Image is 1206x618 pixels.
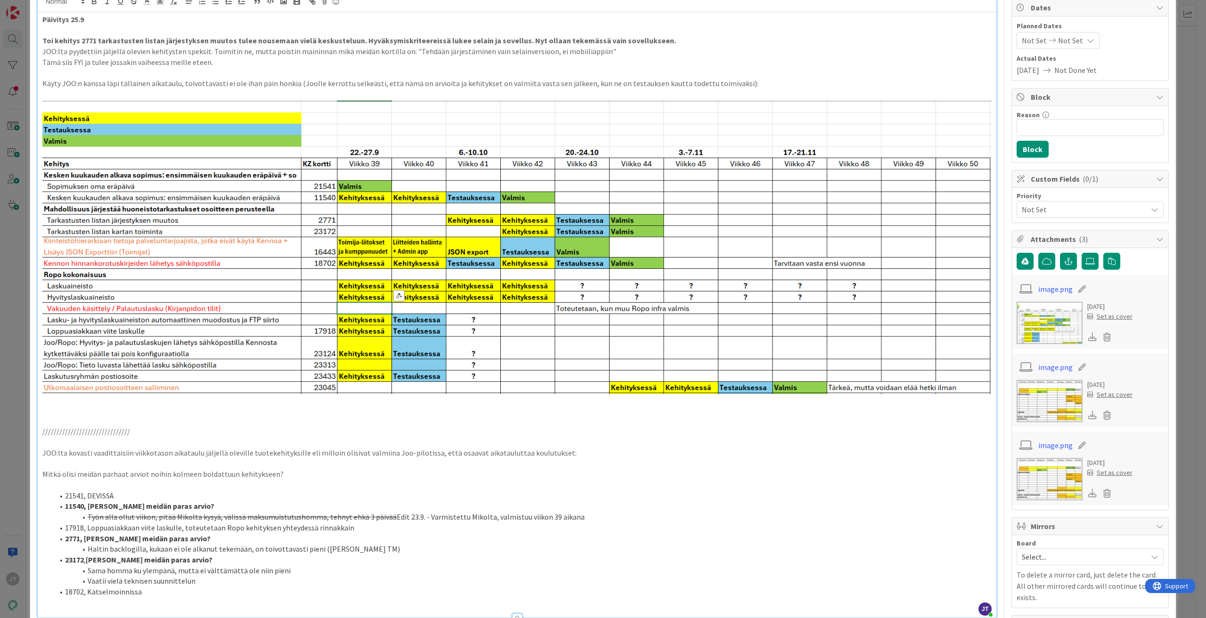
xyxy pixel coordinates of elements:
[54,522,992,533] li: 17918, Loppuasiakkaan viite laskulle, toteutetaan Ropo kehityksen yhteydessä rinnakkain
[42,78,992,89] p: Käyty JOO:n kanssa läpi tällainen aikataulu, toivottavasti ei ole ihan päin honkia (Joolle kerrot...
[1017,111,1040,119] label: Reason
[1031,173,1151,185] span: Custom Fields
[54,586,992,597] li: 18702, Katselmoinnissa
[54,512,992,522] li: Edit 23.9. - Varmistettu Mikolta, valmistuu viikon 39 aikana
[1017,21,1164,31] span: Planned Dates
[1087,312,1133,321] div: Set as cover
[54,576,992,586] li: Vaatii vielä teknisen suunnittelun
[42,448,992,458] p: JOO:lta kovasti vaadittaisiin viikkotason aikataulu jäljellä oleville tuotekehityksille eli millo...
[1087,302,1133,312] div: [DATE]
[1031,233,1151,245] span: Attachments
[1022,35,1047,46] span: Not Set
[65,555,84,564] strong: 23172
[1038,440,1073,451] a: image.png
[1087,458,1133,468] div: [DATE]
[1079,234,1088,244] span: ( 3 )
[1017,64,1039,76] span: [DATE]
[42,57,992,68] p: Tämä siis FYI ja tulee jossakin vaiheessa meille eteen.
[1031,2,1151,13] span: Dates
[1083,174,1098,184] span: ( 0/1 )
[54,565,992,576] li: Sama homma ku ylempänä, mutta ei välttämättä ole niin pieni
[42,46,992,57] p: JOO:lta pyydettiin jäljellä olevien kehitysten speksit. Toimitin ne, mutta poistin maininnan mikä...
[1031,91,1151,103] span: Block
[88,512,397,522] s: Työn alla ollut viikon, pitää Mikolta kysyä, välissä maksumuistutushomma, tehnyt ehkä 3 päivää
[42,100,992,394] img: image.png
[1087,468,1133,478] div: Set as cover
[1017,193,1164,199] div: Priority
[65,501,214,511] strong: 11540, [PERSON_NAME] meidän paras arvio?
[1054,64,1097,76] span: Not Done Yet
[1087,487,1098,499] div: Download
[42,469,992,480] p: Mitkä olisi meidän parhaat arviot noihin kolmeen boldattuun kehitykseen?
[54,544,992,554] li: Haltin backlogilla, kukaan ei ole alkanut tekemään, on toivottavasti pieni ([PERSON_NAME] TM)
[86,555,212,564] strong: [PERSON_NAME] meidän paras arvio?
[54,554,992,565] li: ,
[1087,390,1133,400] div: Set as cover
[1017,569,1164,603] p: To delete a mirror card, just delete the card. All other mirrored cards will continue to exists.
[1038,361,1073,373] a: image.png
[978,602,992,616] span: JT
[1058,35,1083,46] span: Not Set
[20,1,43,13] span: Support
[1038,283,1073,295] a: image.png
[1017,141,1049,158] button: Block
[1017,540,1036,546] span: Board
[42,426,992,437] p: ///////////////////////////////
[65,534,211,543] strong: 2771, [PERSON_NAME] meidän paras arvio?
[1087,380,1133,390] div: [DATE]
[1022,203,1142,216] span: Not Set
[1087,409,1098,421] div: Download
[1022,550,1142,563] span: Select...
[1087,331,1098,343] div: Download
[1031,521,1151,532] span: Mirrors
[42,36,676,45] strong: Toi kehitys 2771 tarkastusten listan järjestyksen muutos tulee nousemaan vielä keskusteluun. Hyvä...
[42,15,84,24] strong: Päivitys 25.9
[54,490,992,501] li: 21541, DEVISSÄ
[1017,54,1164,64] span: Actual Dates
